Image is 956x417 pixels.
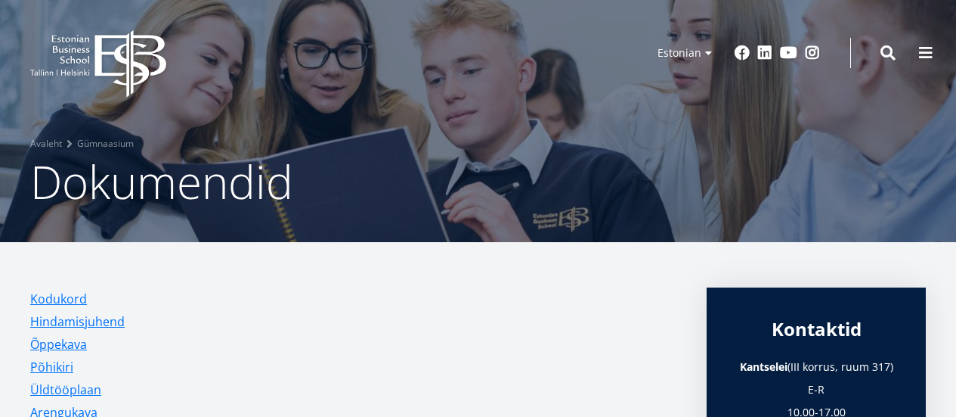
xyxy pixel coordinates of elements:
[30,136,62,151] a: Avaleht
[30,378,101,401] a: Üldtööplaan
[735,45,750,61] a: Facebook
[737,318,896,341] div: Kontaktid
[737,356,896,378] p: (III korrus, ruum 317)
[757,45,772,61] a: Linkedin
[737,378,896,401] p: E-R
[30,333,87,356] a: Õppekava
[30,288,87,310] a: Kodukord
[30,151,293,213] span: Dokumendid
[805,45,820,61] a: Instagram
[780,45,797,61] a: Youtube
[77,136,134,151] a: Gümnaasium
[30,310,125,333] a: Hindamisjuhend
[740,359,787,374] strong: Kantselei
[30,356,73,378] a: Põhikiri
